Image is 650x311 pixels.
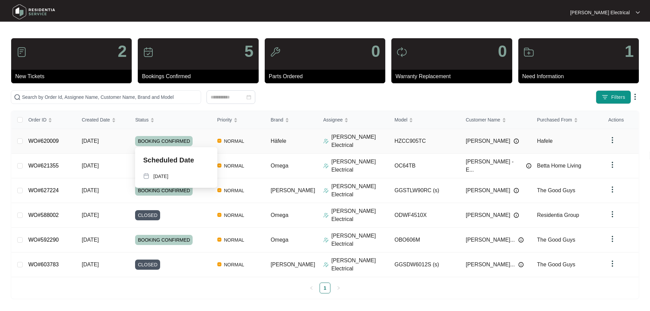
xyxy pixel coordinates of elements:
th: Customer Name [460,111,532,129]
p: 5 [244,43,254,60]
span: [DATE] [82,138,99,144]
img: Info icon [514,188,519,193]
p: 2 [118,43,127,60]
img: residentia service logo [10,2,58,22]
li: Previous Page [306,283,317,293]
span: BOOKING CONFIRMED [135,235,193,245]
p: 0 [498,43,507,60]
input: Search by Order Id, Assignee Name, Customer Name, Brand and Model [22,93,198,101]
li: Next Page [333,283,344,293]
td: OC64TB [389,154,460,178]
img: Assigner Icon [323,138,329,144]
p: 0 [371,43,380,60]
a: WO#627224 [28,187,59,193]
p: [PERSON_NAME] Electrical [570,9,630,16]
span: Hafele [537,138,552,144]
p: [PERSON_NAME] Electrical [331,207,389,223]
td: GGSTLW90RC (s) [389,178,460,203]
p: Need Information [522,72,639,81]
span: [PERSON_NAME]... [466,236,515,244]
th: Status [130,111,212,129]
span: Order ID [28,116,47,124]
span: [PERSON_NAME] [466,137,511,145]
button: left [306,283,317,293]
img: icon [523,47,534,58]
a: 1 [320,283,330,293]
img: Assigner Icon [323,188,329,193]
span: NORMAL [221,261,247,269]
img: Info icon [526,163,532,169]
a: WO#588002 [28,212,59,218]
span: CLOSED [135,210,160,220]
img: icon [143,47,154,58]
p: [PERSON_NAME] Electrical [331,158,389,174]
td: ODWF4510X [389,203,460,228]
span: The Good Guys [537,187,575,193]
span: [PERSON_NAME] [466,211,511,219]
span: Customer Name [466,116,500,124]
img: dropdown arrow [608,260,616,268]
span: CLOSED [135,260,160,270]
p: Parts Ordered [269,72,385,81]
span: Residentia Group [537,212,579,218]
span: [PERSON_NAME] [270,187,315,193]
img: map-pin [143,173,149,179]
img: icon [16,47,27,58]
span: [PERSON_NAME] [466,186,511,195]
img: Vercel Logo [217,188,221,192]
img: Vercel Logo [217,139,221,143]
td: GGSDW6012S (s) [389,252,460,277]
span: Omega [270,212,288,218]
img: Assigner Icon [323,163,329,169]
span: NORMAL [221,236,247,244]
th: Purchased From [532,111,603,129]
th: Assignee [318,111,389,129]
img: Info icon [514,213,519,218]
span: Priority [217,116,232,124]
p: [PERSON_NAME] Electrical [331,182,389,199]
th: Actions [603,111,638,129]
span: Created Date [82,116,110,124]
th: Brand [265,111,318,129]
span: [DATE] [82,163,99,169]
img: dropdown arrow [608,185,616,194]
span: [DATE] [82,237,99,243]
span: The Good Guys [537,262,575,267]
button: right [333,283,344,293]
p: Bookings Confirmed [142,72,258,81]
span: BOOKING CONFIRMED [135,136,193,146]
span: Filters [611,94,625,101]
span: The Good Guys [537,237,575,243]
img: Vercel Logo [217,238,221,242]
span: [DATE] [82,262,99,267]
span: Status [135,116,149,124]
img: Info icon [514,138,519,144]
span: NORMAL [221,162,247,170]
span: [PERSON_NAME] - E... [466,158,523,174]
span: [PERSON_NAME]... [466,261,515,269]
span: NORMAL [221,186,247,195]
p: [PERSON_NAME] Electrical [331,133,389,149]
p: [PERSON_NAME] Electrical [331,232,389,248]
span: BOOKING CONFIRMED [135,185,193,196]
img: dropdown arrow [608,235,616,243]
a: WO#603783 [28,262,59,267]
img: icon [270,47,281,58]
li: 1 [320,283,330,293]
p: [PERSON_NAME] Electrical [331,257,389,273]
p: Warranty Replacement [395,72,512,81]
img: Vercel Logo [217,213,221,217]
span: Omega [270,237,288,243]
span: NORMAL [221,211,247,219]
img: Info icon [518,237,524,243]
img: Assigner Icon [323,262,329,267]
img: dropdown arrow [636,11,640,14]
img: dropdown arrow [608,210,616,218]
span: NORMAL [221,137,247,145]
span: Purchased From [537,116,572,124]
span: Assignee [323,116,343,124]
img: Assigner Icon [323,213,329,218]
p: 1 [625,43,634,60]
img: search-icon [14,94,21,101]
span: left [309,286,313,290]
